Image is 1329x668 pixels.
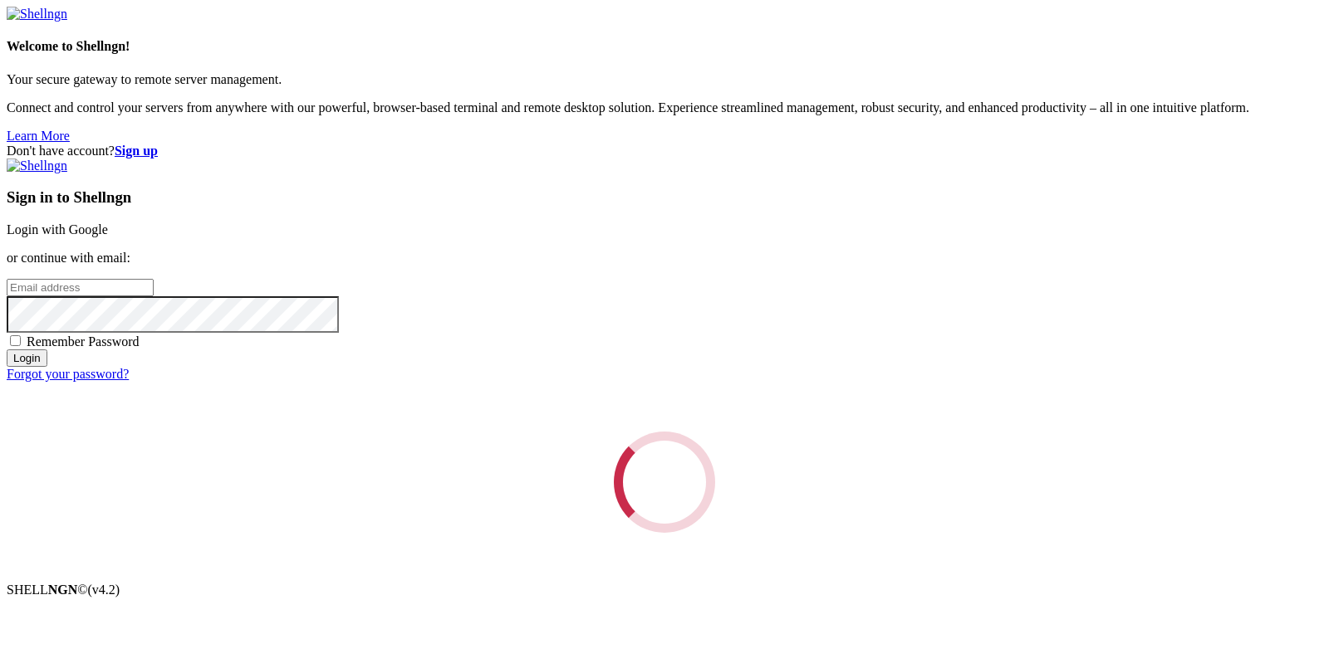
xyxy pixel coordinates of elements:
input: Email address [7,279,154,296]
h4: Welcome to Shellngn! [7,39,1322,54]
span: Remember Password [27,334,140,349]
h3: Sign in to Shellngn [7,188,1322,207]
img: Shellngn [7,158,67,173]
div: Loading... [609,427,719,537]
p: or continue with email: [7,251,1322,266]
a: Forgot your password? [7,367,129,381]
a: Sign up [115,144,158,158]
input: Login [7,349,47,367]
div: Don't have account? [7,144,1322,158]
span: SHELL © [7,583,120,597]
b: NGN [48,583,78,597]
a: Login with Google [7,222,108,236]
a: Learn More [7,129,70,143]
span: 4.2.0 [88,583,120,597]
p: Connect and control your servers from anywhere with our powerful, browser-based terminal and remo... [7,100,1322,115]
p: Your secure gateway to remote server management. [7,72,1322,87]
input: Remember Password [10,335,21,346]
img: Shellngn [7,7,67,22]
